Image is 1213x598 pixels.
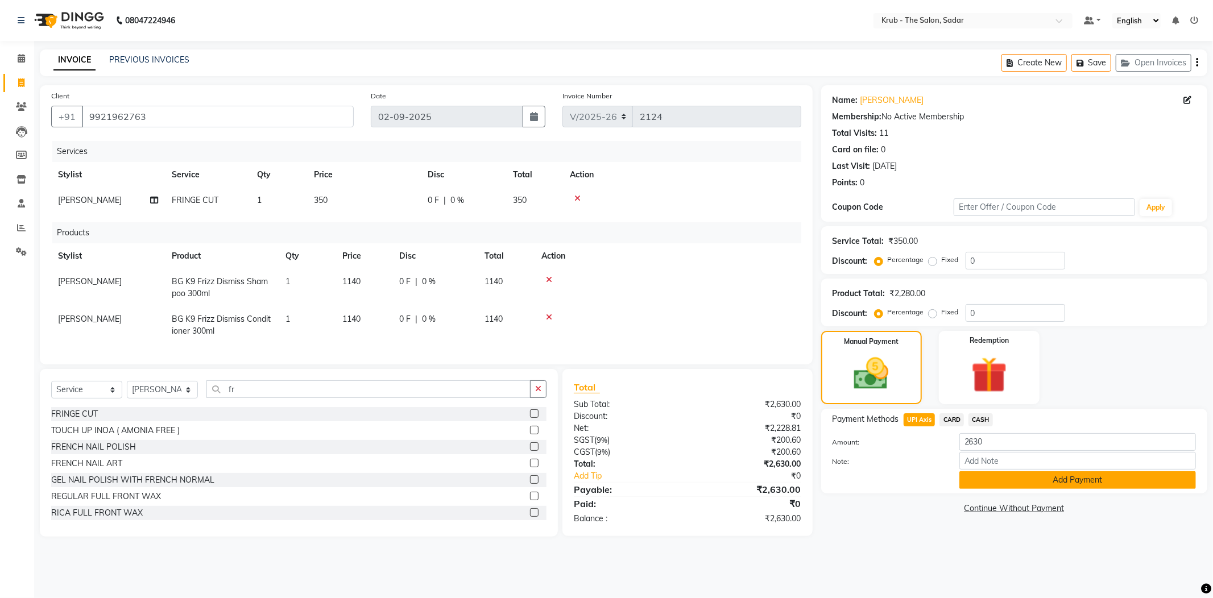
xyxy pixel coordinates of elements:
[415,313,417,325] span: |
[565,398,688,410] div: Sub Total:
[450,194,464,206] span: 0 %
[422,313,436,325] span: 0 %
[565,470,708,482] a: Add Tip
[82,106,354,127] input: Search by Name/Mobile/Email/Code
[307,162,421,188] th: Price
[478,243,535,269] th: Total
[415,276,417,288] span: |
[833,235,884,247] div: Service Total:
[399,276,411,288] span: 0 F
[688,497,810,510] div: ₹0
[843,354,900,394] img: _cash.svg
[833,127,877,139] div: Total Visits:
[485,276,503,286] span: 1140
[51,408,98,420] div: FRINGE CUT
[392,243,478,269] th: Disc
[1001,54,1067,72] button: Create New
[51,474,214,486] div: GEL NAIL POLISH WITH FRENCH NORMAL
[1140,199,1172,216] button: Apply
[574,435,594,445] span: SGST
[970,335,1009,346] label: Redemption
[688,446,810,458] div: ₹200.60
[29,5,107,36] img: logo
[428,194,439,206] span: 0 F
[51,458,122,470] div: FRENCH NAIL ART
[172,195,218,205] span: FRINGE CUT
[565,410,688,422] div: Discount:
[535,243,801,269] th: Action
[942,307,959,317] label: Fixed
[165,162,250,188] th: Service
[833,111,1196,123] div: No Active Membership
[51,162,165,188] th: Stylist
[279,243,336,269] th: Qty
[833,94,858,106] div: Name:
[51,425,180,437] div: TOUCH UP INOA ( AMONIA FREE )
[860,94,924,106] a: [PERSON_NAME]
[565,434,688,446] div: ( )
[51,441,136,453] div: FRENCH NAIL POLISH
[513,195,527,205] span: 350
[904,413,935,426] span: UPI Axis
[506,162,563,188] th: Total
[51,491,161,503] div: REGULAR FULL FRONT WAX
[52,222,810,243] div: Products
[688,422,810,434] div: ₹2,228.81
[58,276,122,286] span: [PERSON_NAME]
[336,243,392,269] th: Price
[565,497,688,510] div: Paid:
[250,162,307,188] th: Qty
[833,413,899,425] span: Payment Methods
[562,91,612,101] label: Invoice Number
[688,434,810,446] div: ₹200.60
[51,507,143,519] div: RICA FULL FRONT WAX
[833,111,882,123] div: Membership:
[954,198,1136,216] input: Enter Offer / Coupon Code
[824,456,951,467] label: Note:
[565,446,688,458] div: ( )
[688,483,810,496] div: ₹2,630.00
[688,398,810,410] div: ₹2,630.00
[959,433,1196,451] input: Amount
[959,471,1196,489] button: Add Payment
[172,314,271,336] span: BG K9 Frizz Dismiss Conditioner 300ml
[109,55,189,65] a: PREVIOUS INVOICES
[565,422,688,434] div: Net:
[285,276,290,286] span: 1
[165,243,279,269] th: Product
[968,413,993,426] span: CASH
[51,91,69,101] label: Client
[888,307,924,317] label: Percentage
[172,276,268,298] span: BG K9 Frizz Dismiss Shampoo 300ml
[880,127,889,139] div: 11
[314,195,328,205] span: 350
[422,276,436,288] span: 0 %
[257,195,262,205] span: 1
[371,91,386,101] label: Date
[688,410,810,422] div: ₹0
[833,255,868,267] div: Discount:
[833,144,879,156] div: Card on file:
[960,352,1019,397] img: _gift.svg
[53,50,96,70] a: INVOICE
[959,452,1196,470] input: Add Note
[688,458,810,470] div: ₹2,630.00
[565,483,688,496] div: Payable:
[890,288,926,300] div: ₹2,280.00
[708,470,810,482] div: ₹0
[833,288,885,300] div: Product Total:
[889,235,918,247] div: ₹350.00
[833,177,858,189] div: Points:
[563,162,801,188] th: Action
[833,160,871,172] div: Last Visit:
[688,513,810,525] div: ₹2,630.00
[942,255,959,265] label: Fixed
[206,380,531,398] input: Search or Scan
[833,201,954,213] div: Coupon Code
[1071,54,1111,72] button: Save
[399,313,411,325] span: 0 F
[342,276,361,286] span: 1140
[873,160,897,172] div: [DATE]
[1116,54,1191,72] button: Open Invoices
[860,177,865,189] div: 0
